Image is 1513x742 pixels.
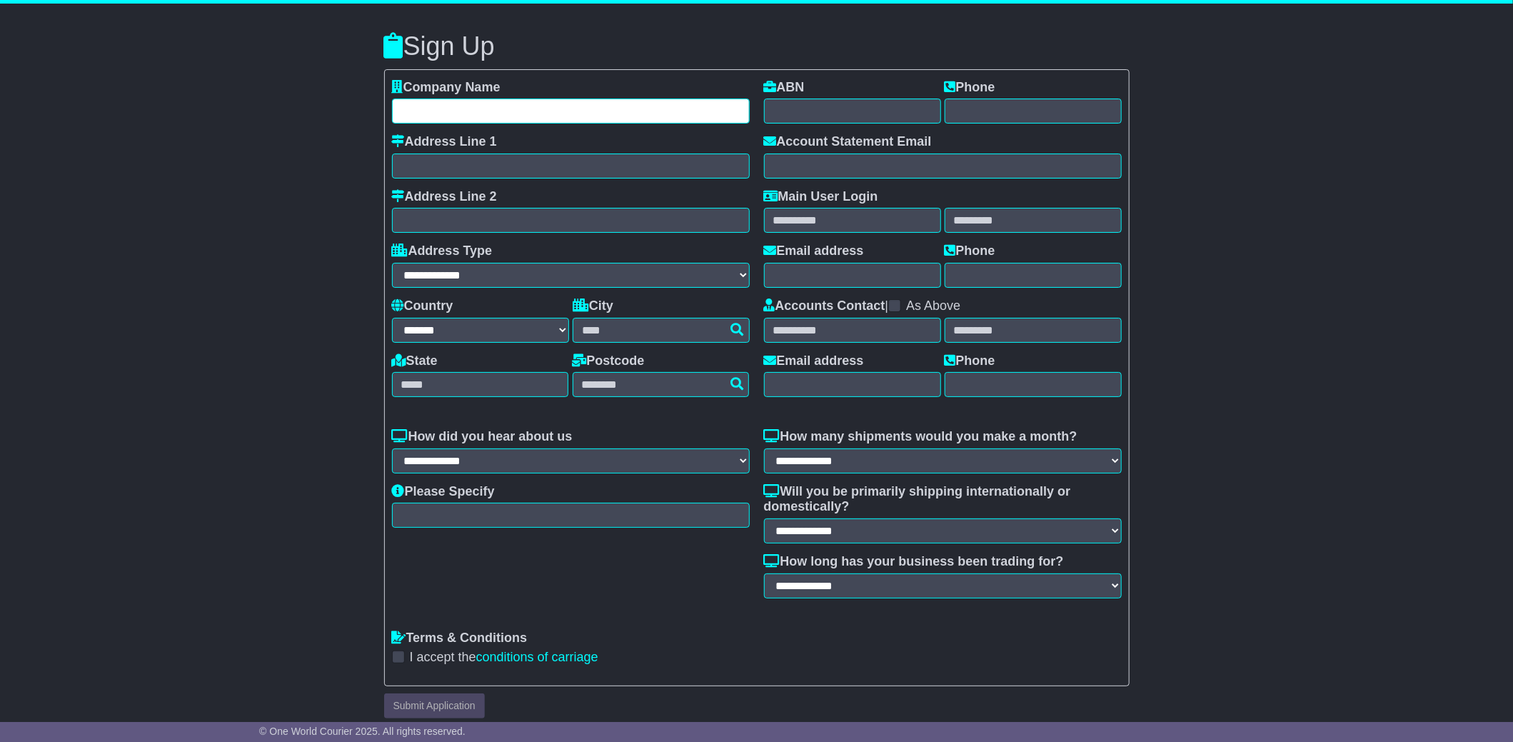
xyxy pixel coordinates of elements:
[764,299,1122,318] div: |
[384,693,485,718] button: Submit Application
[573,299,613,314] label: City
[392,631,528,646] label: Terms & Conditions
[764,189,878,205] label: Main User Login
[392,80,501,96] label: Company Name
[945,80,995,96] label: Phone
[476,650,598,664] a: conditions of carriage
[764,134,932,150] label: Account Statement Email
[392,134,497,150] label: Address Line 1
[764,80,805,96] label: ABN
[764,554,1064,570] label: How long has your business been trading for?
[945,354,995,369] label: Phone
[573,354,645,369] label: Postcode
[764,429,1077,445] label: How many shipments would you make a month?
[764,484,1122,515] label: Will you be primarily shipping internationally or domestically?
[945,244,995,259] label: Phone
[384,32,1130,61] h3: Sign Up
[392,299,453,314] label: Country
[392,244,493,259] label: Address Type
[392,189,497,205] label: Address Line 2
[392,354,438,369] label: State
[764,244,864,259] label: Email address
[764,299,885,314] label: Accounts Contact
[392,484,495,500] label: Please Specify
[906,299,960,314] label: As Above
[392,429,573,445] label: How did you hear about us
[259,726,466,737] span: © One World Courier 2025. All rights reserved.
[410,650,598,666] label: I accept the
[764,354,864,369] label: Email address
